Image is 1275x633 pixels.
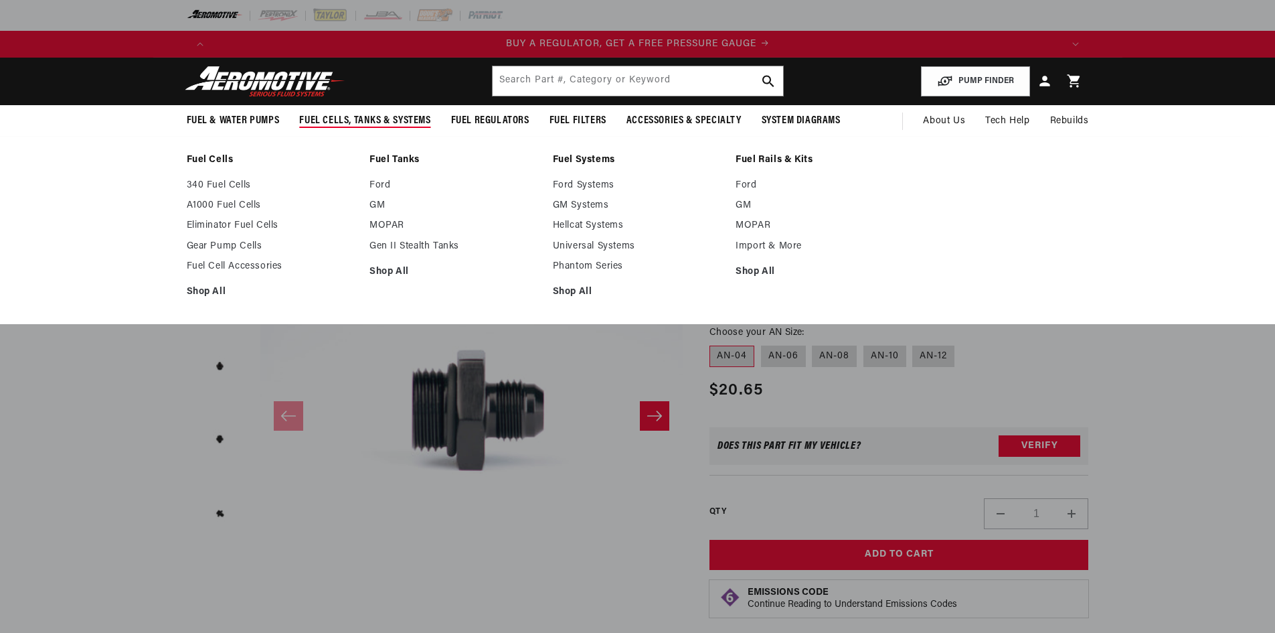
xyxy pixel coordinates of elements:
button: Emissions CodeContinue Reading to Understand Emissions Codes [748,587,957,611]
label: AN-10 [863,346,906,367]
button: Add to Cart [709,540,1089,570]
a: Ford Systems [553,180,723,192]
img: Aeromotive [181,66,349,97]
span: Fuel Regulators [451,114,529,128]
a: Universal Systems [553,240,723,253]
a: Shop All [187,286,357,298]
a: Shop All [736,266,906,278]
strong: Emissions Code [748,587,829,597]
summary: Fuel Regulators [441,105,539,137]
summary: Accessories & Specialty [616,105,752,137]
label: QTY [709,506,726,518]
a: Hellcat Systems [553,220,723,232]
button: Verify [999,435,1080,457]
a: Fuel Systems [553,154,723,166]
button: Slide left [274,401,303,431]
a: Import & More [736,240,906,253]
button: Translation missing: en.sections.announcements.previous_announcement [187,31,214,58]
a: Ford [736,180,906,192]
label: AN-06 [761,346,806,367]
a: BUY A REGULATOR, GET A FREE PRESSURE GAUGE [214,37,1062,52]
span: Rebuilds [1050,114,1089,129]
summary: Rebuilds [1040,105,1099,137]
a: MOPAR [736,220,906,232]
label: AN-12 [912,346,954,367]
label: AN-08 [812,346,857,367]
span: Fuel Filters [549,114,606,128]
a: GM Systems [553,200,723,212]
a: GM [369,200,539,212]
summary: Fuel Cells, Tanks & Systems [289,105,440,137]
label: AN-04 [709,346,754,367]
a: Phantom Series [553,261,723,273]
a: Shop All [369,266,539,278]
summary: Tech Help [975,105,1039,137]
span: BUY A REGULATOR, GET A FREE PRESSURE GAUGE [506,39,756,49]
span: Fuel Cells, Tanks & Systems [299,114,430,128]
button: Translation missing: en.sections.announcements.next_announcement [1062,31,1089,58]
a: Fuel Cells [187,154,357,166]
div: Announcement [214,37,1062,52]
input: Search by Part Number, Category or Keyword [493,66,783,96]
div: 1 of 4 [214,37,1062,52]
span: Tech Help [985,114,1029,129]
a: About Us [913,105,975,137]
a: Ford [369,180,539,192]
a: Fuel Cell Accessories [187,261,357,273]
a: Eliminator Fuel Cells [187,220,357,232]
div: Does This part fit My vehicle? [717,441,861,451]
button: search button [754,66,783,96]
span: Fuel & Water Pumps [187,114,280,128]
span: System Diagrams [762,114,841,128]
button: Load image 5 in gallery view [187,481,254,548]
legend: Choose your AN Size: [709,326,806,340]
button: Load image 4 in gallery view [187,407,254,474]
a: MOPAR [369,220,539,232]
a: Shop All [553,286,723,298]
a: 340 Fuel Cells [187,180,357,192]
a: Fuel Tanks [369,154,539,166]
span: About Us [923,116,965,126]
a: Gear Pump Cells [187,240,357,253]
p: Continue Reading to Understand Emissions Codes [748,599,957,611]
summary: System Diagrams [752,105,851,137]
img: Emissions code [719,587,741,608]
summary: Fuel Filters [539,105,616,137]
a: Fuel Rails & Kits [736,154,906,166]
span: Accessories & Specialty [626,114,742,128]
button: Load image 3 in gallery view [187,334,254,401]
a: GM [736,200,906,212]
a: Gen II Stealth Tanks [369,240,539,253]
button: Slide right [640,401,669,431]
slideshow-component: Translation missing: en.sections.announcements.announcement_bar [153,31,1122,58]
summary: Fuel & Water Pumps [177,105,290,137]
button: PUMP FINDER [921,66,1030,96]
span: $20.65 [709,378,764,403]
a: A1000 Fuel Cells [187,200,357,212]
